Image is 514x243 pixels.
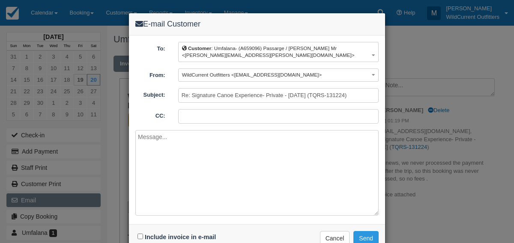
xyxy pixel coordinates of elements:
label: From: [129,68,172,80]
label: Include invoice in e-mail [145,234,216,240]
label: CC: [129,109,172,120]
label: Subject: [129,88,172,99]
b: Customer [188,45,211,51]
h4: E-mail Customer [135,20,379,29]
label: To: [129,42,172,53]
button: WildCurrent Outfitters <[EMAIL_ADDRESS][DOMAIN_NAME]> [178,68,379,82]
span: : Umfalana- (A659096) Passarge / [PERSON_NAME] Mr <[PERSON_NAME][EMAIL_ADDRESS][PERSON_NAME][DOMA... [182,45,355,58]
span: WildCurrent Outfitters <[EMAIL_ADDRESS][DOMAIN_NAME]> [182,72,322,77]
button: Customer: Umfalana- (A659096) Passarge / [PERSON_NAME] Mr <[PERSON_NAME][EMAIL_ADDRESS][PERSON_NA... [178,42,379,62]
